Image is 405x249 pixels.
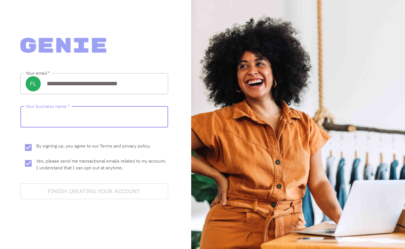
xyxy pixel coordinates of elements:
[26,70,50,76] label: Your email
[26,76,41,91] img: flowerpowerskinstudio@gmail.com
[36,143,150,149] p: By signing up, you agree to our Terms and privacy policy.
[26,103,69,109] label: Your business name
[20,38,107,53] img: Genie Logo
[36,158,168,171] div: Yes, please send me transactional emails related to my account. I understand that I can opt-out a...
